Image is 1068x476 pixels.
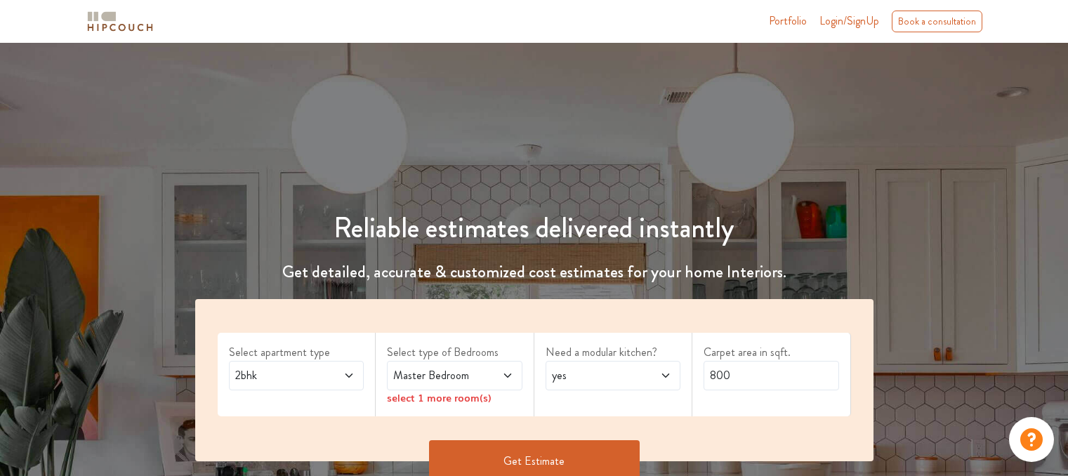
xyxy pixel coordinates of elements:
label: Select apartment type [229,344,364,361]
h1: Reliable estimates delivered instantly [187,211,882,245]
h4: Get detailed, accurate & customized cost estimates for your home Interiors. [187,262,882,282]
label: Carpet area in sqft. [704,344,839,361]
label: Need a modular kitchen? [546,344,681,361]
span: Master Bedroom [390,367,482,384]
span: 2bhk [232,367,324,384]
div: Book a consultation [892,11,982,32]
a: Portfolio [769,13,807,29]
input: Enter area sqft [704,361,839,390]
span: Login/SignUp [819,13,879,29]
div: select 1 more room(s) [387,390,522,405]
label: Select type of Bedrooms [387,344,522,361]
span: yes [549,367,641,384]
span: logo-horizontal.svg [85,6,155,37]
img: logo-horizontal.svg [85,9,155,34]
